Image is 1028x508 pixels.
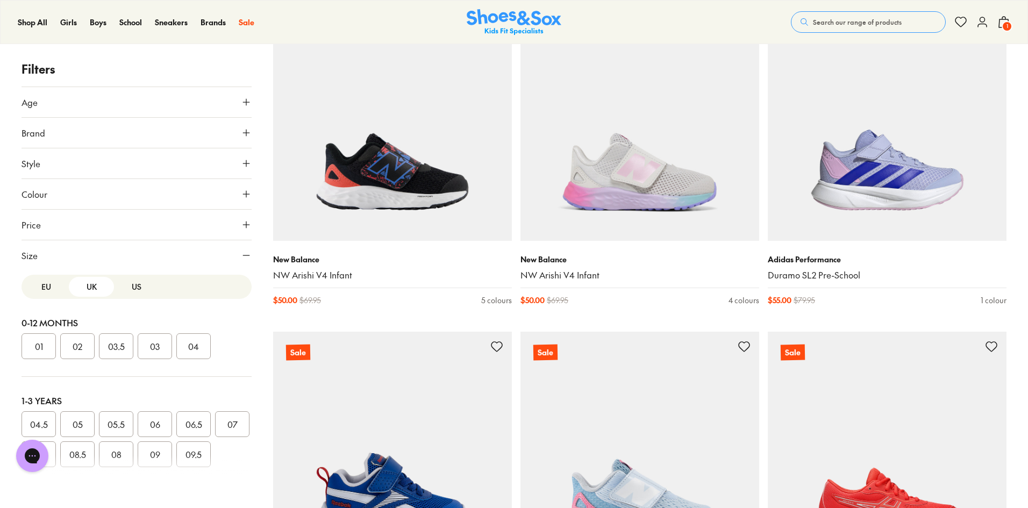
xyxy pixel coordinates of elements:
[22,118,252,148] button: Brand
[22,126,45,139] span: Brand
[22,240,252,270] button: Size
[22,96,38,109] span: Age
[60,333,95,359] button: 02
[60,17,77,28] a: Girls
[138,441,172,467] button: 09
[119,17,142,28] a: School
[794,295,815,306] span: $ 79.95
[997,10,1010,34] button: 1
[24,277,69,297] button: EU
[99,411,133,437] button: 05.5
[22,60,252,78] p: Filters
[90,17,106,28] a: Boys
[768,269,1006,281] a: Duramo SL2 Pre-School
[520,269,759,281] a: NW Arishi V4 Infant
[520,254,759,265] p: New Balance
[99,333,133,359] button: 03.5
[22,316,252,329] div: 0-12 Months
[215,411,249,437] button: 07
[768,254,1006,265] p: Adidas Performance
[239,17,254,28] a: Sale
[114,277,159,297] button: US
[99,441,133,467] button: 08
[22,218,41,231] span: Price
[18,17,47,27] span: Shop All
[155,17,188,28] a: Sneakers
[520,295,545,306] span: $ 50.00
[155,17,188,27] span: Sneakers
[273,2,512,241] a: Sale
[11,436,54,476] iframe: Gorgias live chat messenger
[467,9,561,35] a: Shoes & Sox
[22,188,47,201] span: Colour
[60,411,95,437] button: 05
[22,157,40,170] span: Style
[273,295,297,306] span: $ 50.00
[22,148,252,178] button: Style
[22,411,56,437] button: 04.5
[69,277,114,297] button: UK
[1002,21,1012,32] span: 1
[791,11,946,33] button: Search our range of products
[768,2,1006,241] a: Sale
[520,2,759,241] a: Sale
[467,9,561,35] img: SNS_Logo_Responsive.svg
[729,295,759,306] div: 4 colours
[781,345,805,361] p: Sale
[22,394,252,407] div: 1-3 Years
[22,249,38,262] span: Size
[768,295,791,306] span: $ 55.00
[547,295,568,306] span: $ 69.95
[299,295,321,306] span: $ 69.95
[201,17,226,27] span: Brands
[813,17,902,27] span: Search our range of products
[273,254,512,265] p: New Balance
[481,295,512,306] div: 5 colours
[138,411,172,437] button: 06
[18,17,47,28] a: Shop All
[119,17,142,27] span: School
[22,179,252,209] button: Colour
[60,17,77,27] span: Girls
[176,411,211,437] button: 06.5
[22,210,252,240] button: Price
[201,17,226,28] a: Brands
[286,345,310,361] p: Sale
[90,17,106,27] span: Boys
[60,441,95,467] button: 08.5
[22,333,56,359] button: 01
[176,441,211,467] button: 09.5
[533,345,558,361] p: Sale
[22,87,252,117] button: Age
[138,333,172,359] button: 03
[981,295,1006,306] div: 1 colour
[273,269,512,281] a: NW Arishi V4 Infant
[176,333,211,359] button: 04
[239,17,254,27] span: Sale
